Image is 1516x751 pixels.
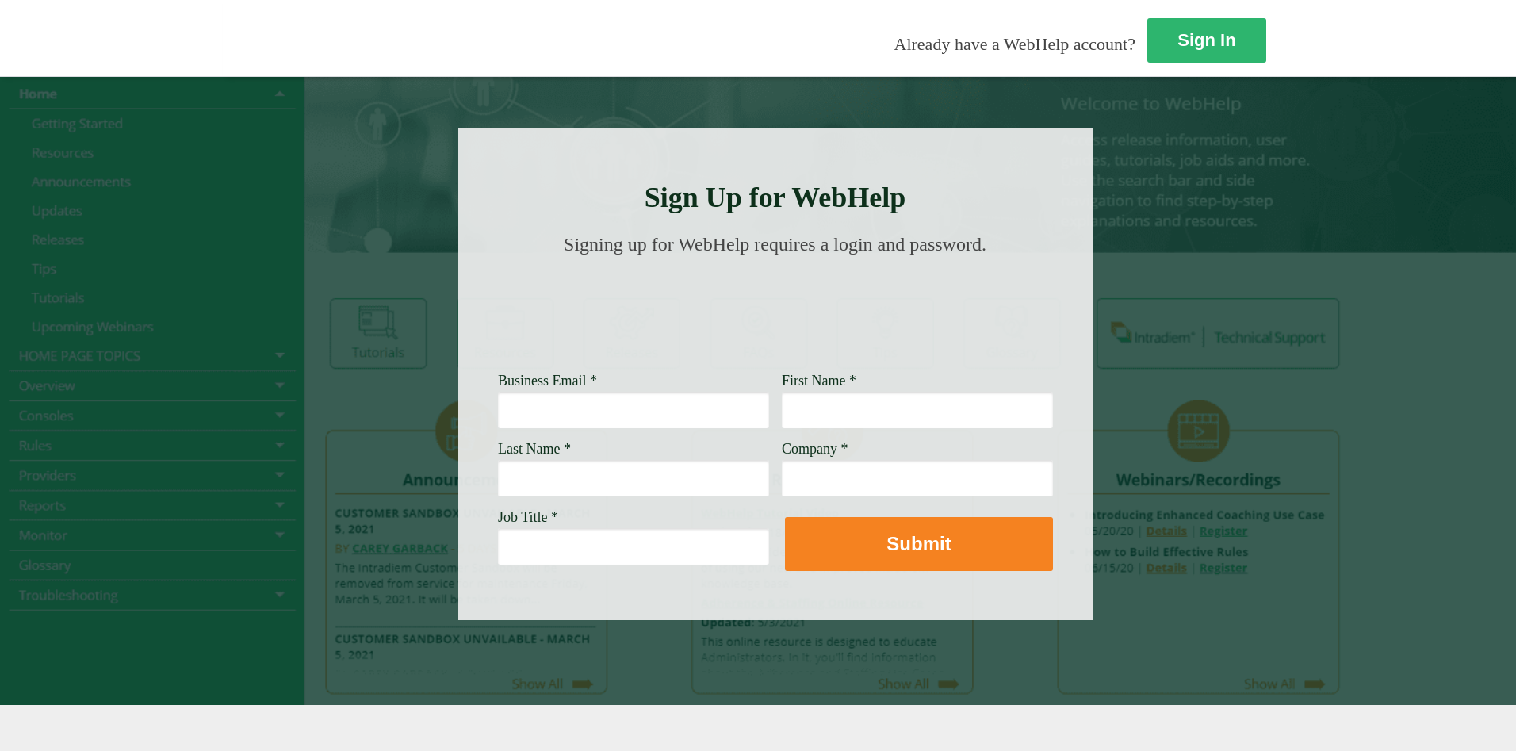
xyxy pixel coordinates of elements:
strong: Sign Up for WebHelp [645,182,906,213]
strong: Submit [886,533,951,554]
img: Need Credentials? Sign up below. Have Credentials? Use the sign-in button. [507,271,1043,351]
span: Job Title * [498,509,558,525]
strong: Sign In [1177,30,1235,50]
span: Last Name * [498,441,571,457]
span: Business Email * [498,373,597,389]
span: First Name * [782,373,856,389]
a: Sign In [1147,18,1266,63]
span: Already have a WebHelp account? [894,34,1135,54]
span: Signing up for WebHelp requires a login and password. [564,234,986,255]
span: Company * [782,441,848,457]
button: Submit [785,517,1053,571]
